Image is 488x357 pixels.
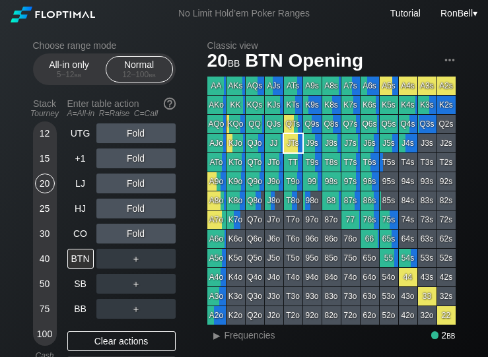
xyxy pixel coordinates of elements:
[341,191,360,210] div: 87s
[361,287,379,306] div: 63o
[341,153,360,172] div: T7s
[265,172,283,191] div: J9o
[303,268,322,286] div: 94o
[418,268,436,286] div: 43s
[341,306,360,325] div: 72o
[390,8,421,18] a: Tutorial
[322,115,341,133] div: Q8s
[437,249,456,267] div: 52s
[209,327,226,343] div: ▸
[418,96,436,114] div: K3s
[35,274,55,294] div: 50
[361,230,379,248] div: 66
[399,96,417,114] div: K4s
[341,249,360,267] div: 75o
[303,115,322,133] div: Q9s
[284,153,302,172] div: TT
[35,123,55,143] div: 12
[361,191,379,210] div: 86s
[284,115,302,133] div: QTs
[322,249,341,267] div: 85o
[265,153,283,172] div: JTo
[437,287,456,306] div: 32s
[246,77,264,95] div: AQs
[35,174,55,193] div: 20
[246,172,264,191] div: Q9o
[399,287,417,306] div: 43o
[284,77,302,95] div: ATs
[227,287,245,306] div: K3o
[341,230,360,248] div: 76o
[361,96,379,114] div: K6s
[431,330,456,341] div: 2
[437,306,456,325] div: 22
[341,134,360,152] div: J7s
[399,306,417,325] div: 42o
[67,274,94,294] div: SB
[96,224,176,243] div: Fold
[96,123,176,143] div: Fold
[418,172,436,191] div: 93s
[437,153,456,172] div: T2s
[246,153,264,172] div: QTo
[243,51,365,73] span: BTN Opening
[207,211,226,229] div: A7o
[341,115,360,133] div: Q7s
[265,287,283,306] div: J3o
[207,268,226,286] div: A4o
[35,199,55,218] div: 25
[96,249,176,269] div: ＋
[228,55,240,69] span: bb
[207,249,226,267] div: A5o
[227,153,245,172] div: KTo
[303,306,322,325] div: 92o
[361,115,379,133] div: Q6s
[437,96,456,114] div: K2s
[361,249,379,267] div: 65o
[207,134,226,152] div: AJo
[246,211,264,229] div: Q7o
[67,249,94,269] div: BTN
[227,115,245,133] div: KQo
[361,134,379,152] div: J6s
[96,274,176,294] div: ＋
[96,174,176,193] div: Fold
[380,153,398,172] div: T5s
[207,287,226,306] div: A3o
[399,191,417,210] div: 84s
[225,330,275,341] span: Frequencies
[322,211,341,229] div: 87o
[265,306,283,325] div: J2o
[380,191,398,210] div: 85s
[67,224,94,243] div: CO
[437,77,456,95] div: A2s
[265,268,283,286] div: J4o
[39,57,100,82] div: All-in only
[28,93,62,123] div: Stack
[207,115,226,133] div: AQo
[112,70,167,79] div: 12 – 100
[265,134,283,152] div: JJ
[284,230,302,248] div: T6o
[207,40,456,51] h2: Classic view
[35,249,55,269] div: 40
[380,172,398,191] div: 95s
[437,191,456,210] div: 82s
[28,109,62,118] div: Tourney
[207,96,226,114] div: AKo
[284,306,302,325] div: T2o
[35,324,55,344] div: 100
[265,191,283,210] div: J8o
[227,134,245,152] div: KJo
[437,211,456,229] div: 72s
[303,96,322,114] div: K9s
[380,96,398,114] div: K5s
[303,230,322,248] div: 96o
[446,330,455,341] span: bb
[207,77,226,95] div: AA
[437,115,456,133] div: Q2s
[109,57,170,82] div: Normal
[322,230,341,248] div: 86o
[303,191,322,210] div: 98o
[284,96,302,114] div: KTs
